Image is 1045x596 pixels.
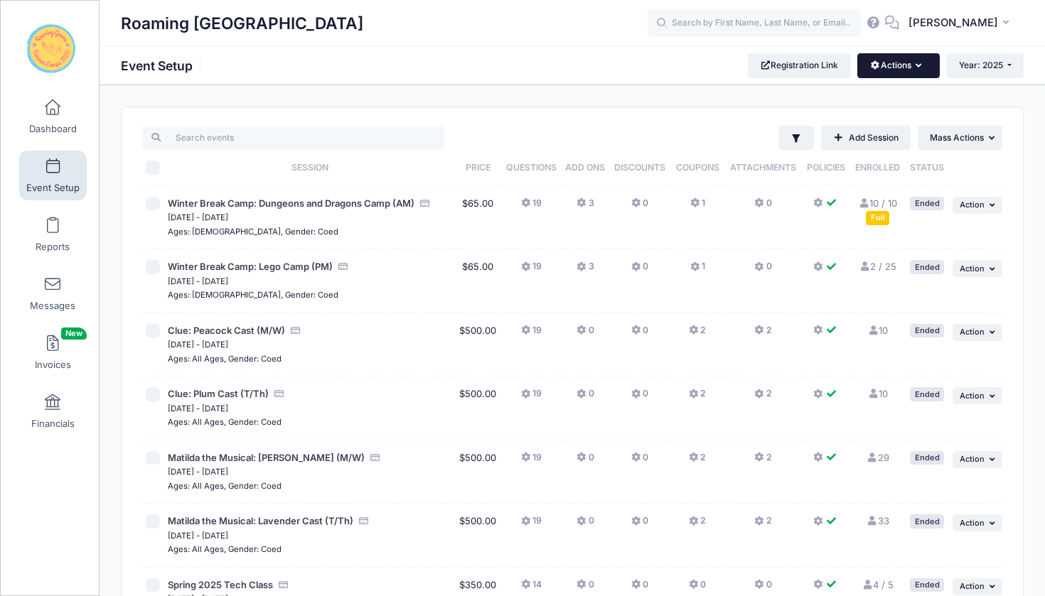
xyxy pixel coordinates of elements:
[909,15,998,31] span: [PERSON_NAME]
[724,150,802,186] th: Attachments
[278,580,289,590] i: Accepting Credit Card Payments
[577,387,594,408] button: 0
[690,260,705,281] button: 1
[19,151,87,200] a: Event Setup
[419,199,431,208] i: Accepting Credit Card Payments
[866,211,889,224] div: Full
[676,162,719,173] span: Coupons
[959,60,1003,70] span: Year: 2025
[168,340,228,350] small: [DATE] - [DATE]
[960,200,985,210] span: Action
[36,241,70,253] span: Reports
[910,578,944,592] div: Ended
[358,516,370,526] i: Accepting Credit Card Payments
[857,53,939,77] button: Actions
[631,197,648,217] button: 0
[754,197,771,217] button: 0
[35,359,71,371] span: Invoices
[960,454,985,464] span: Action
[19,92,87,141] a: Dashboard
[953,324,1002,341] button: Action
[168,197,414,209] span: Winter Break Camp: Dungeons and Dragons Camp (AM)
[577,451,594,472] button: 0
[455,376,500,440] td: $500.00
[455,150,500,186] th: Price
[168,354,282,364] small: Ages: All Ages, Gender: Coed
[910,197,944,210] div: Ended
[19,269,87,318] a: Messages
[802,150,850,186] th: Policies
[338,262,349,271] i: Accepting Credit Card Payments
[867,325,888,336] a: 10
[577,514,594,535] button: 0
[918,126,1002,150] button: Mass Actions
[867,515,889,526] a: 33
[455,504,500,568] td: $500.00
[455,249,500,313] td: $65.00
[906,150,949,186] th: Status
[953,514,1002,531] button: Action
[859,261,896,272] a: 2 / 25
[631,324,648,345] button: 0
[168,544,282,554] small: Ages: All Ages, Gender: Coed
[960,264,985,273] span: Action
[168,276,228,286] small: [DATE] - [DATE]
[910,514,944,528] div: Ended
[577,197,594,217] button: 3
[521,260,542,281] button: 19
[455,313,500,377] td: $500.00
[754,514,771,535] button: 2
[821,126,911,150] a: Add Session
[168,325,285,336] span: Clue: Peacock Cast (M/W)
[631,260,648,281] button: 0
[670,150,724,186] th: Coupons
[168,467,228,477] small: [DATE] - [DATE]
[521,387,542,408] button: 19
[730,162,796,173] span: Attachments
[562,150,609,186] th: Add Ons
[1,15,100,82] a: Roaming Gnome Theatre
[858,197,897,223] a: 10 / 10 Full
[946,53,1024,77] button: Year: 2025
[168,212,228,222] small: [DATE] - [DATE]
[521,324,542,345] button: 19
[565,162,605,173] span: Add Ons
[631,387,648,408] button: 0
[609,150,671,186] th: Discounts
[168,227,338,237] small: Ages: [DEMOGRAPHIC_DATA], Gender: Coed
[29,123,77,135] span: Dashboard
[168,388,269,399] span: Clue: Plum Cast (T/Th)
[930,132,984,143] span: Mass Actions
[521,451,542,472] button: 19
[953,578,1002,595] button: Action
[867,452,889,463] a: 29
[370,453,381,462] i: Accepting Credit Card Payments
[807,162,845,173] span: Policies
[168,403,228,413] small: [DATE] - [DATE]
[168,515,353,526] span: Matilda the Musical: Lavender Cast (T/Th)
[19,327,87,377] a: InvoicesNew
[689,387,706,408] button: 2
[168,417,282,427] small: Ages: All Ages, Gender: Coed
[689,324,706,345] button: 2
[862,579,894,590] a: 4 / 5
[690,197,705,217] button: 1
[689,451,706,472] button: 2
[850,150,906,186] th: Enrolled
[455,440,500,504] td: $500.00
[521,514,542,535] button: 19
[168,531,228,541] small: [DATE] - [DATE]
[631,451,648,472] button: 0
[960,581,985,591] span: Action
[274,389,285,399] i: Accepting Credit Card Payments
[168,290,338,300] small: Ages: [DEMOGRAPHIC_DATA], Gender: Coed
[910,324,944,337] div: Ended
[754,451,771,472] button: 2
[290,326,301,335] i: Accepting Credit Card Payments
[754,387,771,408] button: 2
[168,481,282,491] small: Ages: All Ages, Gender: Coed
[142,126,444,150] input: Search events
[121,7,363,40] h1: Roaming [GEOGRAPHIC_DATA]
[960,327,985,337] span: Action
[754,324,771,345] button: 2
